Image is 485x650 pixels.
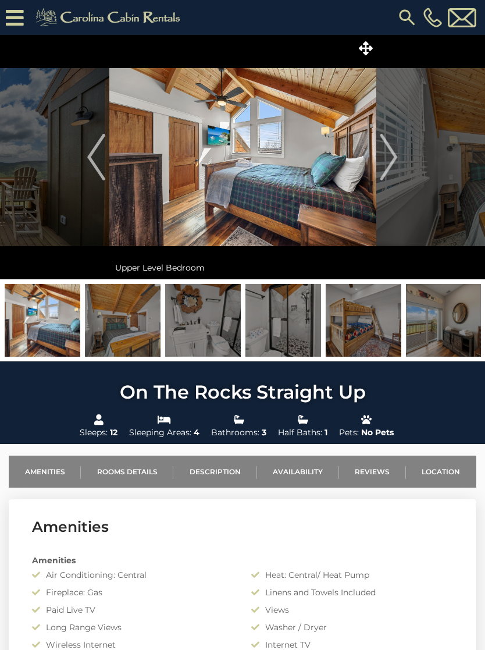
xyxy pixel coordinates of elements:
[257,456,339,488] a: Availability
[87,134,105,180] img: arrow
[9,456,81,488] a: Amenities
[406,456,476,488] a: Location
[245,284,321,357] img: 167946784
[243,587,462,598] div: Linens and Towels Included
[165,284,241,357] img: 167946783
[243,569,462,581] div: Heat: Central/ Heat Pump
[32,517,453,537] h3: Amenities
[85,284,161,357] img: 167946785
[83,35,109,279] button: Previous
[109,256,376,279] div: Upper Level Bedroom
[397,7,418,28] img: search-regular.svg
[420,8,445,27] a: [PHONE_NUMBER]
[23,587,243,598] div: Fireplace: Gas
[326,284,401,357] img: 167946786
[23,604,243,616] div: Paid Live TV
[23,555,462,566] div: Amenities
[243,621,462,633] div: Washer / Dryer
[5,284,80,357] img: 167946780
[23,569,243,581] div: Air Conditioning: Central
[339,456,406,488] a: Reviews
[30,6,190,29] img: Khaki-logo.png
[23,621,243,633] div: Long Range Views
[376,35,402,279] button: Next
[81,456,173,488] a: Rooms Details
[406,284,482,357] img: 168624542
[380,134,398,180] img: arrow
[173,456,256,488] a: Description
[243,604,462,616] div: Views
